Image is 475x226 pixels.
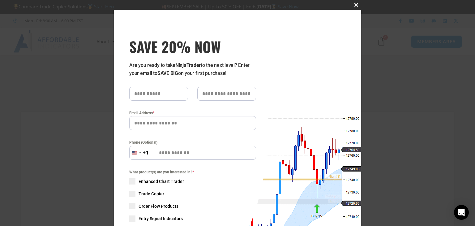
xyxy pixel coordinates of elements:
div: Open Intercom Messenger [454,205,469,220]
label: Email Address [129,110,256,116]
p: Are you ready to take to the next level? Enter your email to on your first purchase! [129,61,256,77]
h3: SAVE 20% NOW [129,38,256,55]
span: Entry Signal Indicators [139,215,183,222]
label: Entry Signal Indicators [129,215,256,222]
button: Selected country [129,146,149,160]
label: Enhanced Chart Trader [129,178,256,185]
strong: NinjaTrader [175,62,201,68]
label: Phone (Optional) [129,139,256,146]
span: Order Flow Products [139,203,178,209]
strong: SAVE BIG [157,70,178,76]
span: What product(s) are you interested in? [129,169,256,175]
span: Trade Copier [139,191,164,197]
span: Enhanced Chart Trader [139,178,184,185]
label: Trade Copier [129,191,256,197]
div: +1 [143,149,149,157]
label: Order Flow Products [129,203,256,209]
